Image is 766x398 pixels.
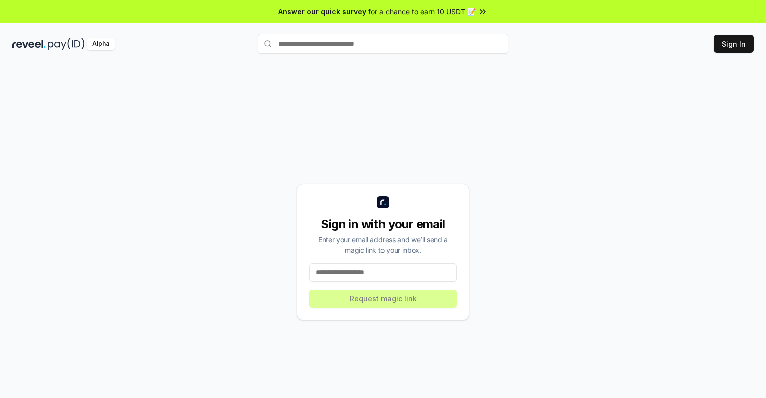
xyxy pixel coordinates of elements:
[309,234,457,255] div: Enter your email address and we’ll send a magic link to your inbox.
[309,216,457,232] div: Sign in with your email
[714,35,754,53] button: Sign In
[368,6,476,17] span: for a chance to earn 10 USDT 📝
[12,38,46,50] img: reveel_dark
[87,38,115,50] div: Alpha
[377,196,389,208] img: logo_small
[48,38,85,50] img: pay_id
[278,6,366,17] span: Answer our quick survey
